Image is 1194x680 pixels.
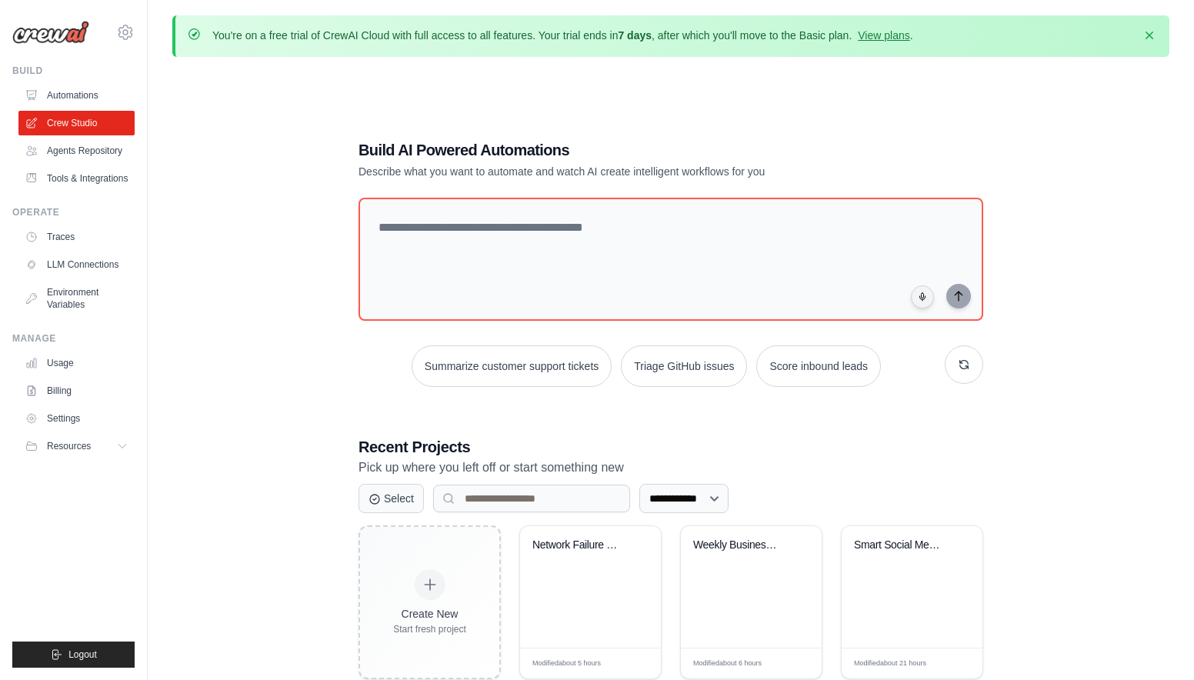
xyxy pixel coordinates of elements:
span: Edit [946,658,959,669]
strong: 7 days [618,29,652,42]
a: LLM Connections [18,252,135,277]
a: Agents Repository [18,138,135,163]
span: Resources [47,440,91,452]
span: Edit [785,658,799,669]
div: Start fresh project [393,623,466,635]
button: Logout [12,642,135,668]
h3: Recent Projects [359,436,983,458]
div: Smart Social Media Management Hub [854,538,947,552]
div: Manage [12,332,135,345]
p: Describe what you want to automate and watch AI create intelligent workflows for you [359,164,875,179]
span: Modified about 21 hours [854,658,926,669]
span: Edit [625,658,638,669]
div: Create New [393,606,466,622]
div: Network Failure Diagnosis System [532,538,625,552]
button: Click to speak your automation idea [911,285,934,308]
button: Select [359,484,424,513]
a: Environment Variables [18,280,135,317]
a: Billing [18,378,135,403]
button: Summarize customer support tickets [412,345,612,387]
a: Traces [18,225,135,249]
h1: Build AI Powered Automations [359,139,875,161]
p: You're on a free trial of CrewAI Cloud with full access to all features. Your trial ends in , aft... [212,28,913,43]
a: Crew Studio [18,111,135,135]
a: Automations [18,83,135,108]
span: Modified about 5 hours [532,658,601,669]
span: Modified about 6 hours [693,658,762,669]
button: Score inbound leads [756,345,881,387]
div: Weekly Business Intelligence Report [693,538,786,552]
div: Build [12,65,135,77]
a: View plans [858,29,909,42]
p: Pick up where you left off or start something new [359,458,983,478]
button: Resources [18,434,135,458]
button: Triage GitHub issues [621,345,747,387]
a: Settings [18,406,135,431]
button: Get new suggestions [945,345,983,384]
a: Usage [18,351,135,375]
img: Logo [12,21,89,44]
div: Operate [12,206,135,218]
span: Logout [68,648,97,661]
a: Tools & Integrations [18,166,135,191]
